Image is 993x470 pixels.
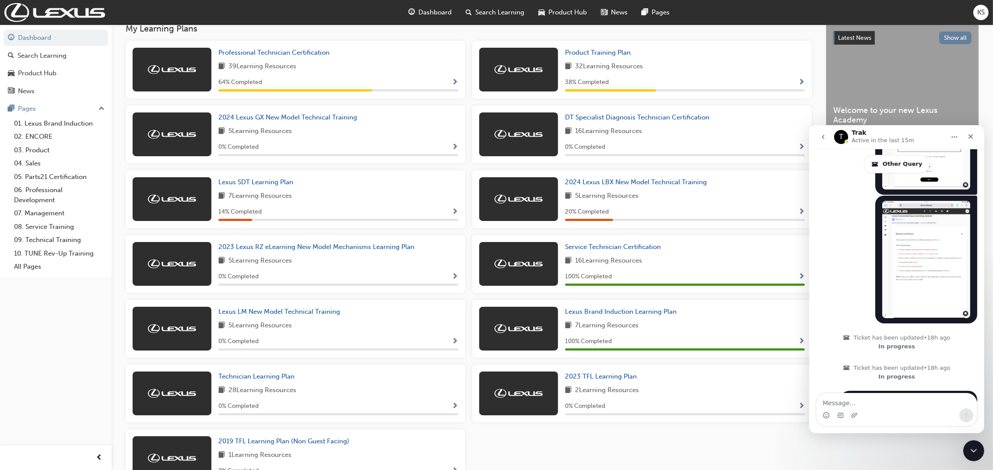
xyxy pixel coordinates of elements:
[218,178,293,186] span: Lexus SDT Learning Plan
[11,144,108,157] a: 03. Product
[18,86,35,96] div: News
[452,271,458,282] button: Show Progress
[4,3,105,22] a: Trak
[14,287,21,294] button: Emoji picker
[565,191,572,202] span: book-icon
[565,337,612,347] span: 100 % Completed
[594,4,635,21] a: news-iconNews
[218,49,330,56] span: Professional Technician Certification
[565,401,605,411] span: 0 % Completed
[798,273,805,281] span: Show Progress
[11,170,108,184] a: 05. Parts21 Certification
[228,320,292,331] span: 5 Learning Resources
[565,178,707,186] span: 2024 Lexus LBX New Model Technical Training
[11,220,108,234] a: 08. Service Training
[18,68,56,78] div: Product Hub
[798,142,805,153] button: Show Progress
[218,177,297,187] a: Lexus SDT Learning Plan
[798,207,805,217] button: Show Progress
[452,273,458,281] span: Show Progress
[495,195,543,203] img: Trak
[228,256,292,267] span: 5 Learning Resources
[419,7,452,18] span: Dashboard
[601,7,608,18] span: news-icon
[7,266,168,321] div: Katherine says…
[939,32,972,44] button: Show all
[148,260,196,268] img: Trak
[452,401,458,412] button: Show Progress
[973,5,989,20] button: KS
[409,7,415,18] span: guage-icon
[96,452,103,463] span: prev-icon
[798,77,805,88] button: Show Progress
[218,308,340,316] span: Lexus LM New Model Technical Training
[8,34,14,42] span: guage-icon
[466,7,472,18] span: search-icon
[452,208,458,216] span: Show Progress
[8,105,14,113] span: pages-icon
[565,308,677,316] span: Lexus Brand Induction Learning Plan
[565,142,605,152] span: 0 % Completed
[838,34,871,42] span: Latest News
[452,403,458,410] span: Show Progress
[218,61,225,72] span: book-icon
[565,207,609,217] span: 20 % Completed
[495,260,543,268] img: Trak
[565,372,640,382] a: 2023 TFL Learning Plan
[452,336,458,347] button: Show Progress
[495,65,543,74] img: Trak
[476,7,525,18] span: Search Learning
[228,61,296,72] span: 39 Learning Resources
[42,287,49,294] button: Upload attachment
[575,385,639,396] span: 2 Learning Resources
[150,283,164,297] button: Send a message…
[218,437,349,445] span: 2019 TFL Learning Plan (Non Guest Facing)
[8,88,14,95] span: news-icon
[798,271,805,282] button: Show Progress
[798,144,805,151] span: Show Progress
[218,126,225,137] span: book-icon
[532,4,594,21] a: car-iconProduct Hub
[28,287,35,294] button: Gif picker
[11,247,108,260] a: 10. TUNE Rev-Up Training
[798,338,805,346] span: Show Progress
[565,243,661,251] span: Service Technician Certification
[218,243,414,251] span: 2023 Lexus RZ eLearning New Model Mechanisms Learning Plan
[495,324,543,333] img: Trak
[126,24,812,34] h3: My Learning Plans
[218,372,295,380] span: Technician Learning Plan
[218,372,298,382] a: Technician Learning Plan
[4,101,108,117] button: Pages
[809,125,984,433] iframe: Intercom live chat
[228,450,291,461] span: 1 Learning Resources
[228,191,292,202] span: 7 Learning Resources
[218,77,262,88] span: 64 % Completed
[218,256,225,267] span: book-icon
[539,7,545,18] span: car-icon
[495,389,543,398] img: Trak
[218,337,259,347] span: 0 % Completed
[4,28,108,101] button: DashboardSearch LearningProduct HubNews
[833,31,972,45] a: Latest NewsShow all
[4,65,108,81] a: Product Hub
[575,61,643,72] span: 32 Learning Resources
[798,401,805,412] button: Show Progress
[218,48,333,58] a: Professional Technician Certification
[565,372,637,380] span: 2023 TFL Learning Plan
[565,48,634,58] a: Product Training Plan
[148,130,196,139] img: Trak
[218,307,344,317] a: Lexus LM New Model Technical Training
[11,117,108,130] a: 01. Lexus Brand Induction
[452,77,458,88] button: Show Progress
[228,126,292,137] span: 5 Learning Resources
[4,48,108,64] a: Search Learning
